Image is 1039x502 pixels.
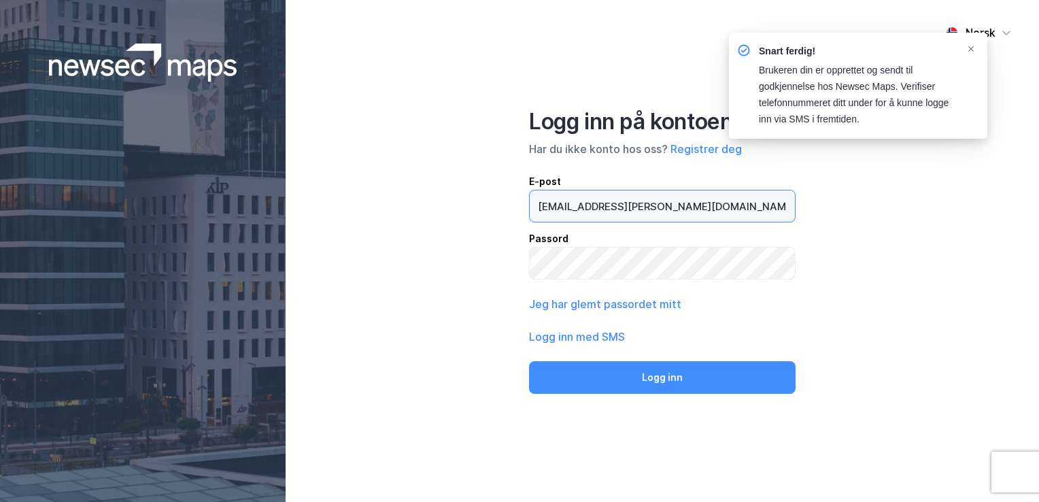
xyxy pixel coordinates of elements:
div: Logg inn på kontoen din [529,108,796,135]
button: Logg inn [529,361,796,394]
div: Har du ikke konto hos oss? [529,141,796,157]
div: Passord [529,231,796,247]
iframe: Chat Widget [971,437,1039,502]
button: Registrer deg [670,141,742,157]
div: E-post [529,173,796,190]
button: Jeg har glemt passordet mitt [529,296,681,312]
div: Brukeren din er opprettet og sendt til godkjennelse hos Newsec Maps. Verifiser telefonnummeret di... [759,63,955,128]
img: logoWhite.bf58a803f64e89776f2b079ca2356427.svg [49,44,237,82]
button: Logg inn med SMS [529,329,625,345]
div: Kontrollprogram for chat [971,437,1039,502]
div: Norsk [966,24,995,41]
div: Snart ferdig! [759,44,955,60]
